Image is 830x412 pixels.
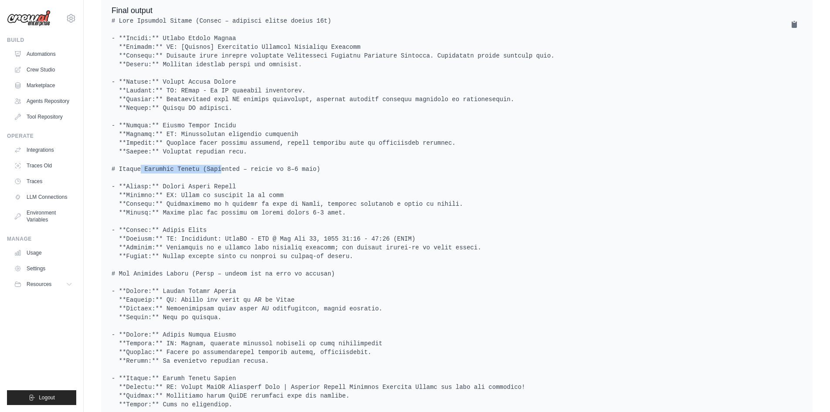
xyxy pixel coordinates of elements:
div: Manage [7,235,76,242]
a: Traces [10,174,76,188]
span: Final output [112,6,152,15]
div: Operate [7,133,76,140]
a: Agents Repository [10,94,76,108]
span: Resources [27,281,51,288]
a: Environment Variables [10,206,76,227]
img: Logo [7,10,51,27]
button: Logout [7,390,76,405]
a: Tool Repository [10,110,76,124]
iframe: Chat Widget [786,370,830,412]
a: Integrations [10,143,76,157]
a: Marketplace [10,78,76,92]
span: Logout [39,394,55,401]
a: Automations [10,47,76,61]
a: Usage [10,246,76,260]
a: Crew Studio [10,63,76,77]
a: LLM Connections [10,190,76,204]
a: Settings [10,262,76,276]
div: Widget de chat [786,370,830,412]
div: Build [7,37,76,44]
a: Traces Old [10,159,76,173]
button: Resources [10,277,76,291]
